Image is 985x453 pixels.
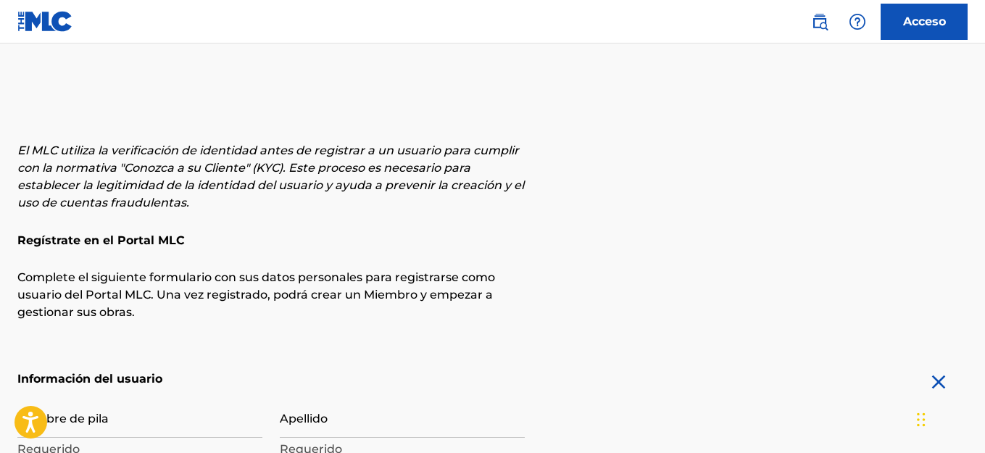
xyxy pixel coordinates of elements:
font: Complete el siguiente formulario con sus datos personales para registrarse como usuario del Porta... [17,270,495,319]
a: Búsqueda pública [805,7,834,36]
img: buscar [811,13,828,30]
iframe: Widget de chat [913,383,985,453]
a: Acceso [881,4,968,40]
img: Logotipo del MLC [17,11,73,32]
div: Ayuda [843,7,872,36]
img: ayuda [849,13,866,30]
font: El MLC utiliza la verificación de identidad antes de registrar a un usuario para cumplir con la n... [17,144,524,209]
font: Acceso [903,14,946,28]
font: Regístrate en el Portal MLC [17,233,185,247]
img: cerca [927,370,950,394]
font: Información del usuario [17,372,162,386]
div: Arrastrar [917,398,926,441]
